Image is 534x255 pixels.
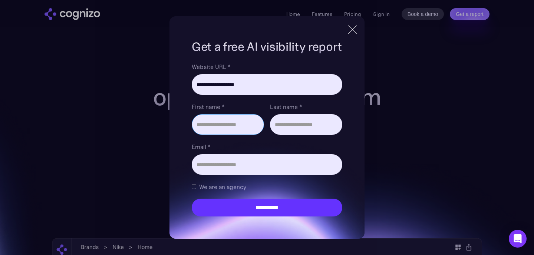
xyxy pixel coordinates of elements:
[192,102,264,111] label: First name *
[509,230,527,248] div: Open Intercom Messenger
[192,62,342,216] form: Brand Report Form
[270,102,342,111] label: Last name *
[192,62,342,71] label: Website URL *
[199,182,246,191] span: We are an agency
[192,39,342,55] h1: Get a free AI visibility report
[192,142,342,151] label: Email *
